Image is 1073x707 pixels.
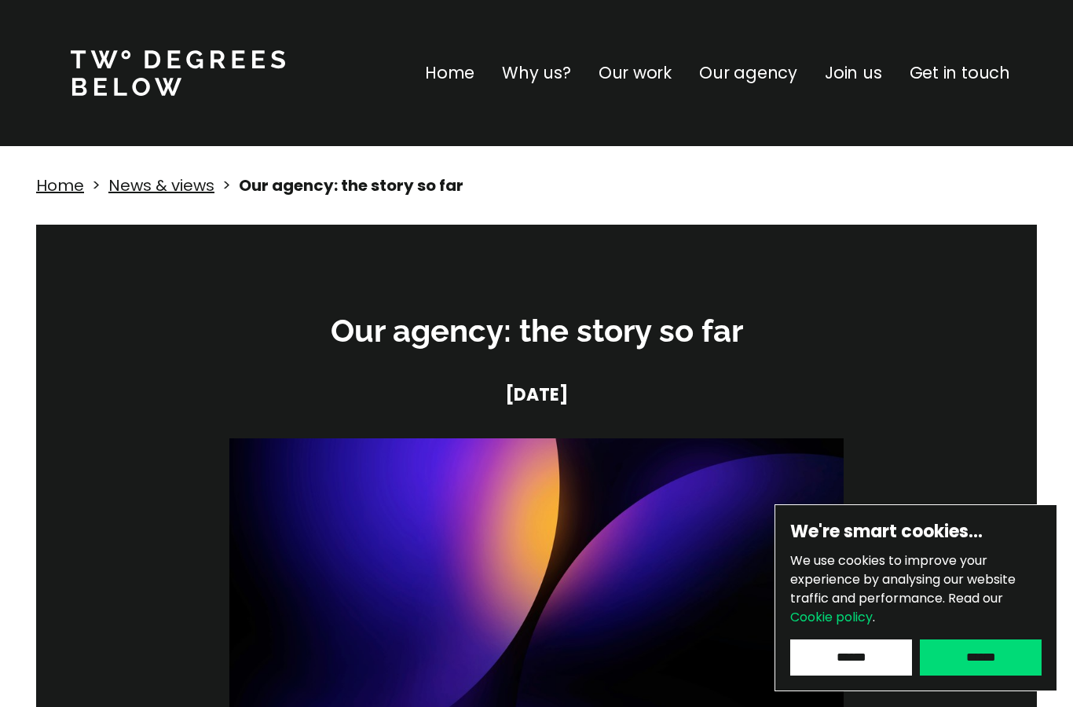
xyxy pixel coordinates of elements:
a: Get in touch [910,60,1010,86]
h4: [DATE] [301,383,772,407]
a: Our work [599,60,672,86]
a: Our agency [699,60,797,86]
a: News & views [108,174,214,196]
a: Home [425,60,474,86]
a: Cookie policy [790,608,873,626]
h3: Our agency: the story so far [301,310,772,352]
p: > [92,174,101,197]
p: We use cookies to improve your experience by analysing our website traffic and performance. [790,551,1042,627]
a: Home [36,174,84,196]
p: > [222,174,231,197]
a: Why us? [502,60,571,86]
a: Join us [825,60,882,86]
span: Read our . [790,589,1003,626]
strong: Our agency: the story so far [239,174,463,196]
h6: We're smart cookies… [790,520,1042,544]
